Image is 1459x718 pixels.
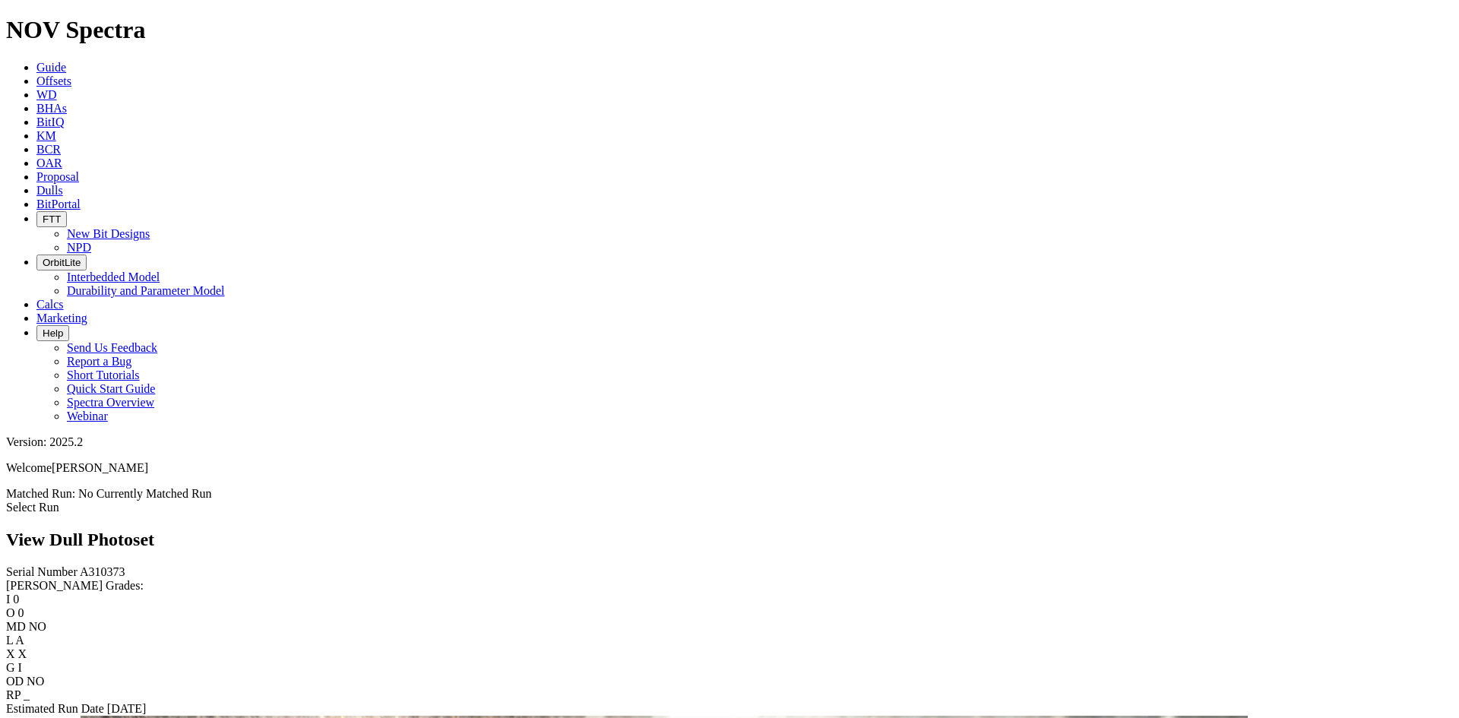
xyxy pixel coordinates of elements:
[67,270,160,283] a: Interbedded Model
[36,74,71,87] a: Offsets
[36,129,56,142] a: KM
[6,675,24,688] label: OD
[13,593,19,606] span: 0
[6,461,1453,475] p: Welcome
[67,341,157,354] a: Send Us Feedback
[67,241,91,254] a: NPD
[67,355,131,368] a: Report a Bug
[6,565,78,578] label: Serial Number
[36,325,69,341] button: Help
[43,257,81,268] span: OrbitLite
[6,487,75,500] span: Matched Run:
[36,298,64,311] a: Calcs
[78,487,212,500] span: No Currently Matched Run
[27,675,44,688] span: NO
[18,647,27,660] span: X
[80,565,125,578] span: A310373
[15,634,24,647] span: A
[6,606,15,619] label: O
[67,284,225,297] a: Durability and Parameter Model
[52,461,148,474] span: [PERSON_NAME]
[6,702,104,715] label: Estimated Run Date
[36,255,87,270] button: OrbitLite
[36,312,87,324] a: Marketing
[6,661,15,674] label: G
[36,115,64,128] a: BitIQ
[36,61,66,74] a: Guide
[6,620,26,633] label: MD
[36,198,81,210] a: BitPortal
[43,327,63,339] span: Help
[36,211,67,227] button: FTT
[24,688,30,701] span: _
[36,88,57,101] a: WD
[6,593,10,606] label: I
[6,688,21,701] label: RP
[6,634,13,647] label: L
[6,647,15,660] label: X
[6,16,1453,44] h1: NOV Spectra
[36,184,63,197] a: Dulls
[29,620,46,633] span: NO
[6,530,1453,550] h2: View Dull Photoset
[67,227,150,240] a: New Bit Designs
[67,396,154,409] a: Spectra Overview
[6,501,59,514] a: Select Run
[43,214,61,225] span: FTT
[6,579,1453,593] div: [PERSON_NAME] Grades:
[36,157,62,169] a: OAR
[107,702,147,715] span: [DATE]
[36,170,79,183] a: Proposal
[67,368,140,381] a: Short Tutorials
[18,661,22,674] span: I
[67,410,108,422] a: Webinar
[36,143,61,156] a: BCR
[36,102,67,115] a: BHAs
[18,606,24,619] span: 0
[6,435,1453,449] div: Version: 2025.2
[67,382,155,395] a: Quick Start Guide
